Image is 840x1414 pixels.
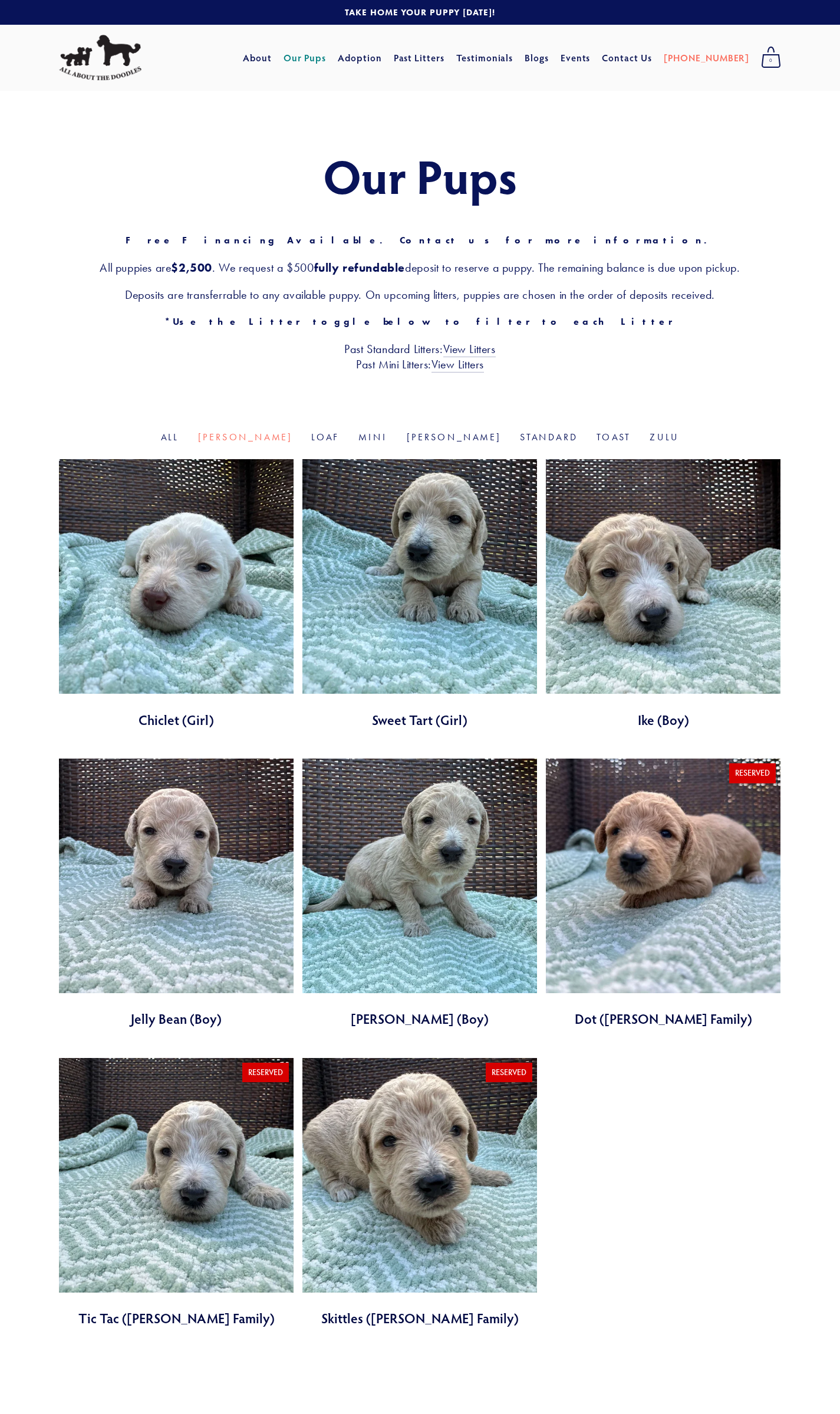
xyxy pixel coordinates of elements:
[561,47,591,68] a: Events
[761,53,781,68] span: 0
[126,235,714,246] strong: Free Financing Available. Contact us for more information.
[164,316,676,327] strong: *Use the Litter toggle below to filter to each Litter
[456,47,513,68] a: Testimonials
[394,51,445,64] a: Past Litters
[431,357,484,373] a: View Litters
[314,261,406,275] strong: fully refundable
[664,47,749,68] a: [PHONE_NUMBER]
[59,35,141,81] img: All About The Doodles
[161,431,179,443] a: All
[650,431,679,443] a: Zulu
[338,47,382,68] a: Adoption
[59,287,781,302] h3: Deposits are transferrable to any available puppy. On upcoming litters, puppies are chosen in the...
[59,150,781,202] h1: Our Pups
[59,341,781,372] h3: Past Standard Litters: Past Mini Litters:
[284,47,327,68] a: Our Pups
[602,47,652,68] a: Contact Us
[755,43,787,72] a: 0 items in cart
[525,47,549,68] a: Blogs
[311,431,340,443] a: Loaf
[243,47,272,68] a: About
[443,342,496,357] a: View Litters
[358,431,387,443] a: Mini
[171,261,212,275] strong: $2,500
[520,431,578,443] a: Standard
[597,431,631,443] a: Toast
[59,260,781,275] h3: All puppies are . We request a $500 deposit to reserve a puppy. The remaining balance is due upon...
[407,431,502,443] a: [PERSON_NAME]
[198,431,293,443] a: [PERSON_NAME]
